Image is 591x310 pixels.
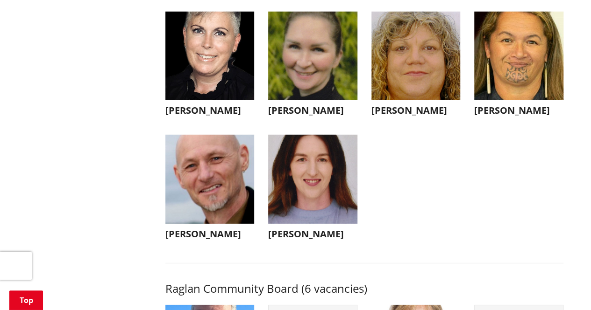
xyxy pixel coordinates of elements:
img: WO-B-NG__RICE_V__u4iPL [371,12,461,101]
button: [PERSON_NAME] [165,12,255,121]
button: [PERSON_NAME] [268,12,357,121]
h3: [PERSON_NAME] [371,105,461,116]
h3: [PERSON_NAME] [165,105,255,116]
img: WO-B-NG__PARQUIST_A__WbTRj [165,12,255,101]
h3: [PERSON_NAME] [474,105,563,116]
img: WO-B-NG__SUNNEX_A__QTVNW [268,12,357,101]
h3: [PERSON_NAME] [268,105,357,116]
h3: Raglan Community Board (6 vacancies) [165,282,563,296]
a: Top [9,290,43,310]
h3: [PERSON_NAME] [165,228,255,240]
button: [PERSON_NAME] [165,135,255,244]
img: WO-B-NG__MORGAN_D__j3uWh [474,12,563,101]
iframe: Messenger Launcher [548,271,582,304]
button: [PERSON_NAME] [474,12,563,121]
button: [PERSON_NAME] [371,12,461,121]
img: WO-B-NG__HOOKER_K__EAn4j [268,135,357,224]
img: WO-B-NG__HUTT_S__aW3HJ [165,135,255,224]
button: [PERSON_NAME] [268,135,357,244]
h3: [PERSON_NAME] [268,228,357,240]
